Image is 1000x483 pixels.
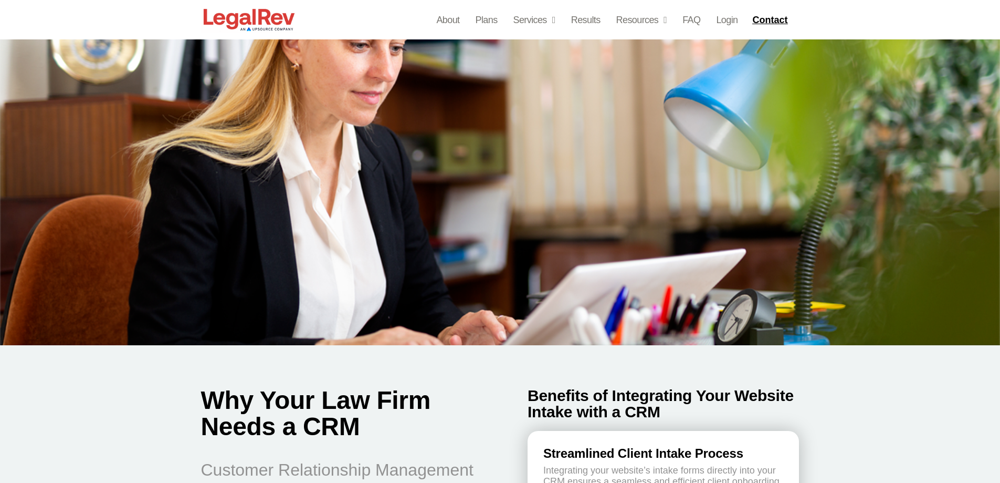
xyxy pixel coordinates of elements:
[436,13,459,27] a: About
[528,387,799,420] h2: Benefits of Integrating Your Website Intake with a CRM
[716,13,738,27] a: Login
[436,13,738,27] nav: Menu
[682,13,700,27] a: FAQ
[748,12,794,28] a: Contact
[543,447,784,460] h2: Streamlined Client Intake Process
[476,13,498,27] a: Plans
[513,13,555,27] a: Services
[201,387,475,440] h2: Why Your Law Firm Needs a CRM
[616,13,667,27] a: Resources
[752,15,787,25] span: Contact
[571,13,601,27] a: Results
